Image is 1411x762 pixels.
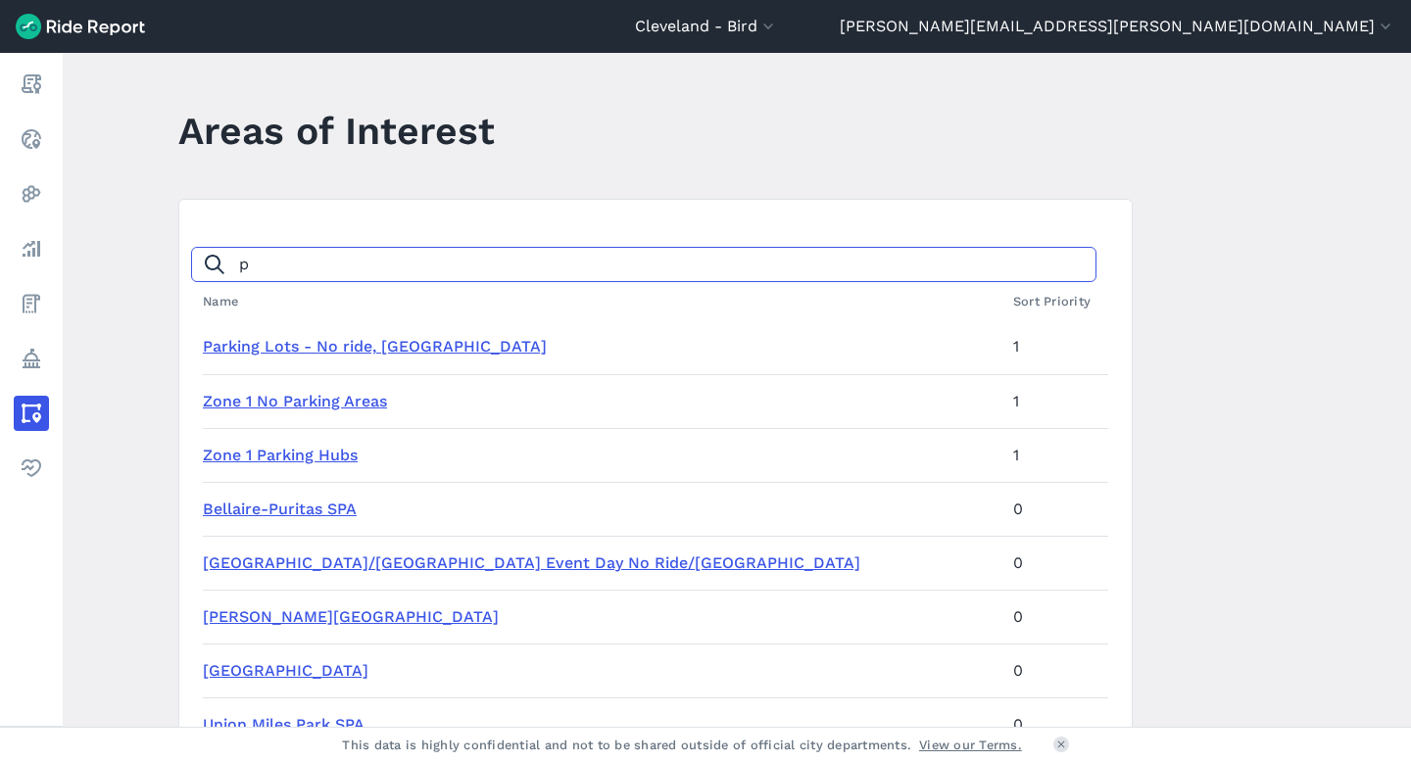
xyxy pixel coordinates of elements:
[14,396,49,431] a: Areas
[14,286,49,321] a: Fees
[14,176,49,212] a: Heatmaps
[1005,536,1108,590] td: 0
[1005,482,1108,536] td: 0
[203,446,358,464] a: Zone 1 Parking Hubs
[1005,320,1108,374] td: 1
[1005,590,1108,643] td: 0
[1005,282,1108,320] th: Sort Priority
[14,121,49,157] a: Realtime
[1005,374,1108,428] td: 1
[178,104,495,158] h1: Areas of Interest
[14,341,49,376] a: Policy
[1005,697,1108,751] td: 0
[840,15,1395,38] button: [PERSON_NAME][EMAIL_ADDRESS][PERSON_NAME][DOMAIN_NAME]
[919,736,1022,754] a: View our Terms.
[203,661,368,680] a: [GEOGRAPHIC_DATA]
[203,337,547,356] a: Parking Lots - No ride, [GEOGRAPHIC_DATA]
[1005,643,1108,697] td: 0
[203,500,357,518] a: Bellaire-Puritas SPA
[14,451,49,486] a: Health
[191,247,1096,282] input: Search areas
[203,715,365,734] a: Union Miles Park SPA
[203,282,1005,320] th: Name
[16,14,145,39] img: Ride Report
[203,607,499,626] a: [PERSON_NAME][GEOGRAPHIC_DATA]
[203,392,387,410] a: Zone 1 No Parking Areas
[14,231,49,266] a: Analyze
[635,15,778,38] button: Cleveland - Bird
[14,67,49,102] a: Report
[1005,428,1108,482] td: 1
[203,553,860,572] a: [GEOGRAPHIC_DATA]/[GEOGRAPHIC_DATA] Event Day No Ride/[GEOGRAPHIC_DATA]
